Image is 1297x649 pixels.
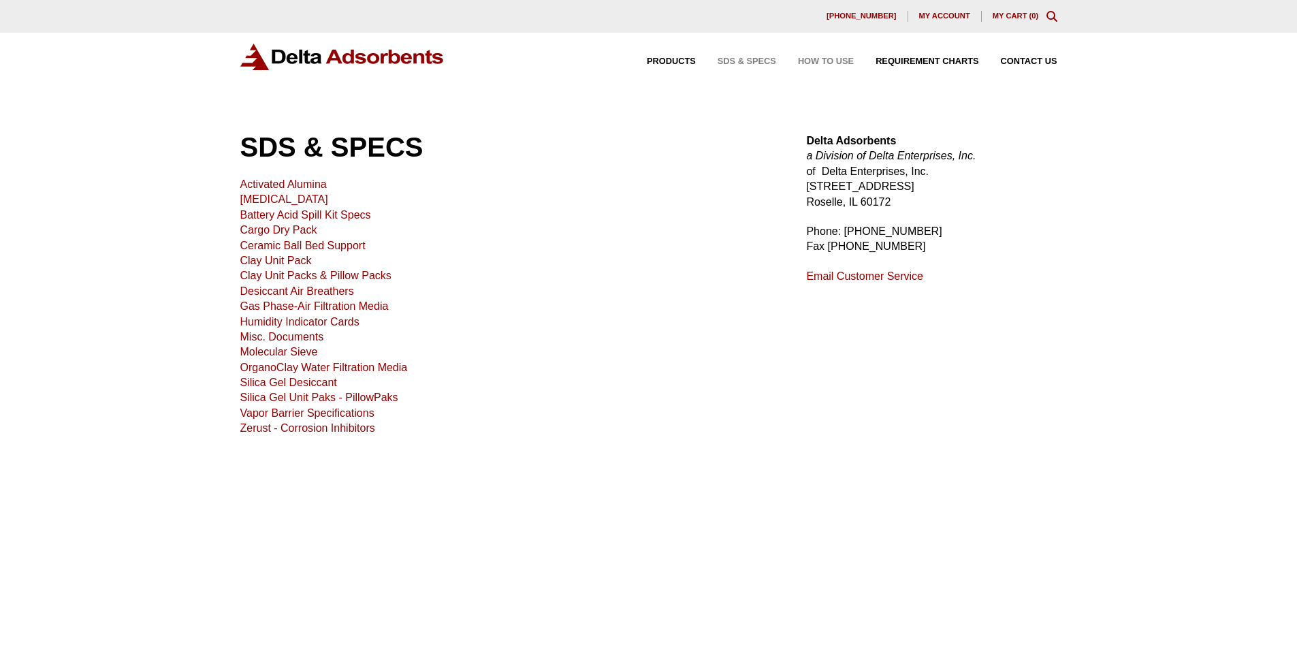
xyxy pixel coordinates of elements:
[240,407,374,419] a: Vapor Barrier Specifications
[240,209,371,221] a: Battery Acid Spill Kit Specs
[1031,12,1036,20] span: 0
[806,224,1057,255] p: Phone: [PHONE_NUMBER] Fax [PHONE_NUMBER]
[1001,57,1057,66] span: Contact Us
[240,255,312,266] a: Clay Unit Pack
[806,270,923,282] a: Email Customer Service
[240,193,328,205] a: [MEDICAL_DATA]
[908,11,982,22] a: My account
[776,57,854,66] a: How to Use
[816,11,908,22] a: [PHONE_NUMBER]
[240,300,389,312] a: Gas Phase-Air Filtration Media
[876,57,978,66] span: Requirement Charts
[979,57,1057,66] a: Contact Us
[240,224,317,236] a: Cargo Dry Pack
[240,377,337,388] a: Silica Gel Desiccant
[993,12,1039,20] a: My Cart (0)
[806,133,1057,210] p: of Delta Enterprises, Inc. [STREET_ADDRESS] Roselle, IL 60172
[854,57,978,66] a: Requirement Charts
[240,285,354,297] a: Desiccant Air Breathers
[240,392,398,403] a: Silica Gel Unit Paks - PillowPaks
[625,57,696,66] a: Products
[240,362,408,373] a: OrganoClay Water Filtration Media
[240,316,359,328] a: Humidity Indicator Cards
[240,331,324,343] a: Misc. Documents
[827,12,897,20] span: [PHONE_NUMBER]
[647,57,696,66] span: Products
[718,57,776,66] span: SDS & SPECS
[240,270,391,281] a: Clay Unit Packs & Pillow Packs
[806,135,896,146] strong: Delta Adsorbents
[806,150,976,161] em: a Division of Delta Enterprises, Inc.
[240,44,445,70] img: Delta Adsorbents
[240,346,318,358] a: Molecular Sieve
[240,133,774,161] h1: SDS & SPECS
[240,240,366,251] a: Ceramic Ball Bed Support
[240,422,375,434] a: Zerust - Corrosion Inhibitors
[696,57,776,66] a: SDS & SPECS
[1046,11,1057,22] div: Toggle Modal Content
[240,178,327,190] a: Activated Alumina
[798,57,854,66] span: How to Use
[919,12,970,20] span: My account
